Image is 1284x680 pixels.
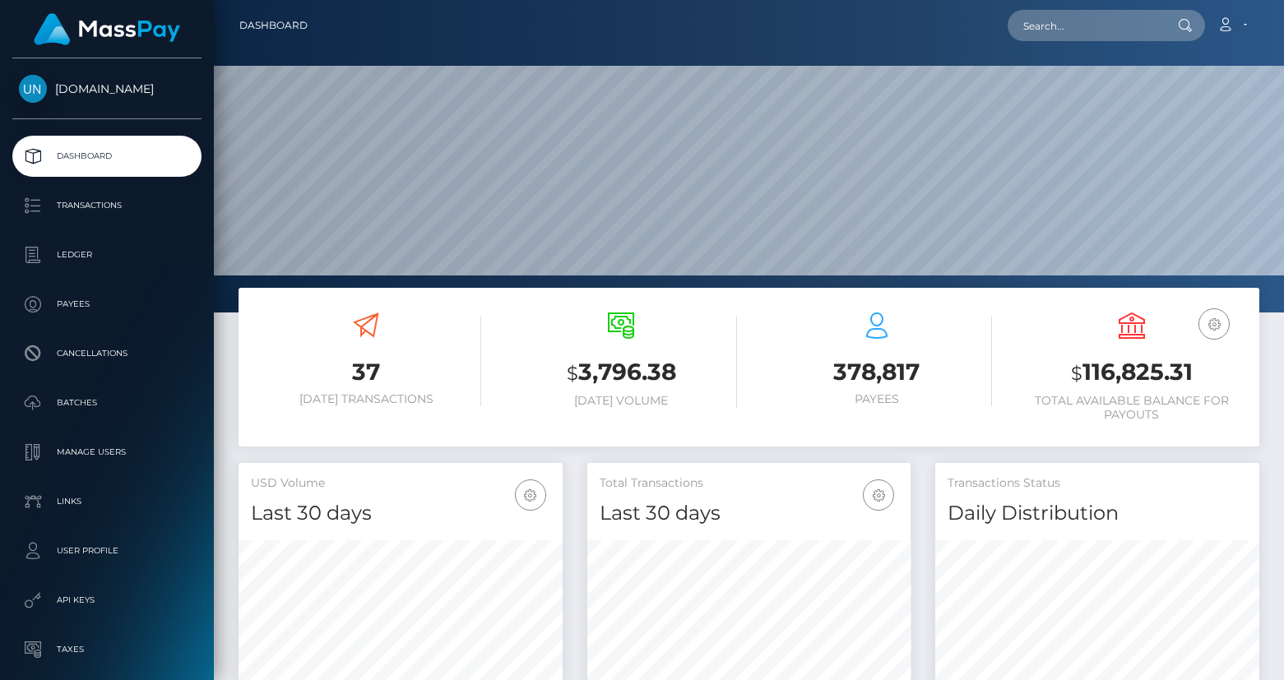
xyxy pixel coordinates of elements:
[251,475,550,492] h5: USD Volume
[12,580,202,621] a: API Keys
[948,499,1247,528] h4: Daily Distribution
[19,391,195,415] p: Batches
[948,475,1247,492] h5: Transactions Status
[19,292,195,317] p: Payees
[19,243,195,267] p: Ledger
[12,234,202,275] a: Ledger
[19,75,47,103] img: Unlockt.me
[600,499,899,528] h4: Last 30 days
[251,356,481,388] h3: 37
[506,394,736,408] h6: [DATE] Volume
[12,333,202,374] a: Cancellations
[1071,362,1082,385] small: $
[12,284,202,325] a: Payees
[12,382,202,423] a: Batches
[19,539,195,563] p: User Profile
[12,481,202,522] a: Links
[600,475,899,492] h5: Total Transactions
[12,81,202,96] span: [DOMAIN_NAME]
[19,588,195,613] p: API Keys
[12,629,202,670] a: Taxes
[567,362,578,385] small: $
[19,341,195,366] p: Cancellations
[762,392,992,406] h6: Payees
[19,144,195,169] p: Dashboard
[251,499,550,528] h4: Last 30 days
[762,356,992,388] h3: 378,817
[1017,394,1247,422] h6: Total Available Balance for Payouts
[19,637,195,662] p: Taxes
[251,392,481,406] h6: [DATE] Transactions
[12,432,202,473] a: Manage Users
[19,193,195,218] p: Transactions
[12,185,202,226] a: Transactions
[1017,356,1247,390] h3: 116,825.31
[12,530,202,571] a: User Profile
[239,8,308,43] a: Dashboard
[19,489,195,514] p: Links
[34,13,180,45] img: MassPay Logo
[19,440,195,465] p: Manage Users
[1008,10,1162,41] input: Search...
[12,136,202,177] a: Dashboard
[506,356,736,390] h3: 3,796.38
